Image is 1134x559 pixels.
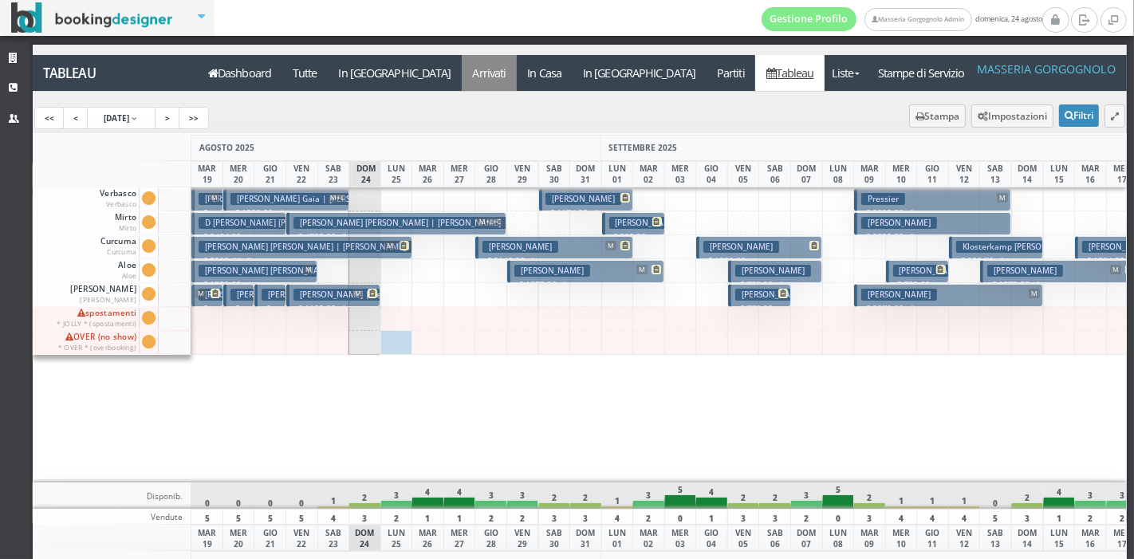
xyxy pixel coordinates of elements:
div: 4 [916,509,949,525]
button: [PERSON_NAME] M € 2070.00 6 notti [854,284,1043,307]
button: Klosterkamp [PERSON_NAME] € 920.70 3 notti [949,236,1043,259]
div: MAR 26 [411,161,444,187]
p: € 723.60 [893,278,944,303]
div: 3 [506,482,539,509]
div: 2 [1074,509,1107,525]
small: 3 notti [588,208,615,218]
div: 2 [380,509,413,525]
small: Aloe [122,271,136,280]
div: SAB 23 [317,161,350,187]
button: [PERSON_NAME] M € 567.00 [191,188,222,211]
h3: [PERSON_NAME] [262,289,337,301]
p: € 1174.50 [545,207,628,219]
div: DOM 14 [1011,525,1044,551]
p: € 1192.32 [293,302,376,315]
p: € 200.00 [262,302,281,352]
small: 4 notti [241,232,268,242]
small: Mirto [119,223,137,232]
div: MER 20 [222,525,255,551]
div: LUN 08 [822,525,855,551]
a: > [155,107,180,129]
div: MAR 02 [632,525,665,551]
button: [PERSON_NAME] € 1320.00 4 notti [696,236,822,259]
h3: [PERSON_NAME] [199,193,274,205]
a: Liste [825,55,867,91]
span: OVER (no show) [56,332,140,353]
p: € 2365.44 [199,254,407,267]
div: 3 [790,482,823,509]
div: 2 [506,509,539,525]
span: M [605,241,616,250]
a: In [GEOGRAPHIC_DATA] [328,55,462,91]
button: [PERSON_NAME] M € 2149.02 5 notti [475,236,632,259]
a: >> [179,107,209,129]
div: MER 20 [222,161,255,187]
div: 1 [948,482,981,509]
div: GIO 21 [254,525,286,551]
div: 4 [443,482,476,509]
a: < [63,107,89,129]
div: 3 [538,509,571,525]
div: LUN 01 [601,161,634,187]
p: € 920.70 [956,254,1038,267]
a: << [34,107,65,129]
div: VEN 12 [948,525,981,551]
div: VEN 05 [727,161,760,187]
div: 0 [254,482,286,509]
div: 3 [758,509,791,525]
button: [PERSON_NAME] € 1174.50 3 notti [539,188,633,211]
div: GIO 11 [916,525,949,551]
small: * OVER * (overbooking) [58,343,137,352]
p: € 567.00 [199,207,218,257]
div: LUN 25 [380,161,413,187]
div: LUN 15 [1043,525,1076,551]
p: € 242.44 [230,302,250,352]
div: 4 [601,509,634,525]
div: 2 [569,482,602,509]
span: SETTEMBRE 2025 [609,142,678,153]
p: € 783.00 [735,278,817,291]
h4: Masseria Gorgognolo [978,62,1116,76]
h3: [PERSON_NAME] [735,289,811,301]
small: 3 notti [336,304,363,314]
img: BookingDesigner.com [11,2,173,33]
h3: [PERSON_NAME] | [PERSON_NAME] [230,289,379,301]
span: M+L [328,193,346,203]
div: LUN 25 [380,525,413,551]
p: € 1320.00 [703,254,817,267]
p: € 770.00 [735,302,786,327]
div: 1 [916,482,949,509]
div: MAR 19 [191,161,223,187]
span: spostamenti [55,308,140,329]
div: VEN 12 [948,161,981,187]
small: 5 notti [904,208,931,218]
small: 4 notti [241,280,268,290]
small: [PERSON_NAME] [81,295,137,304]
span: M [384,241,396,250]
h3: D [PERSON_NAME] [PERSON_NAME] | D'[PERSON_NAME] [199,217,427,229]
small: * JOLLY * (spostamenti) [57,319,137,328]
a: Gestione Profilo [762,7,857,31]
div: 0 [979,482,1012,509]
button: Pressier M € 2092.50 5 notti [854,188,1011,211]
div: 1 [317,482,350,509]
button: [PERSON_NAME] | Le [PERSON_NAME] M € 1192.32 3 notti [286,284,380,307]
h3: [PERSON_NAME] [609,217,685,229]
a: In Casa [517,55,573,91]
button: Stampa [909,104,966,128]
small: Curcuma [107,247,136,256]
div: LUN 01 [601,525,634,551]
a: Tableau [33,55,198,91]
button: [PERSON_NAME] M € 1875.20 5 notti [507,260,664,283]
div: GIO 04 [695,525,728,551]
div: DOM 07 [790,161,823,187]
div: SAB 06 [758,525,791,551]
div: DOM 31 [569,161,602,187]
span: M [636,265,648,274]
div: MER 03 [664,161,697,187]
a: In [GEOGRAPHIC_DATA] [573,55,707,91]
h3: [PERSON_NAME] [987,265,1063,277]
div: 2 [727,482,760,509]
div: VEN 29 [506,161,539,187]
p: € 2070.00 [861,302,1038,315]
